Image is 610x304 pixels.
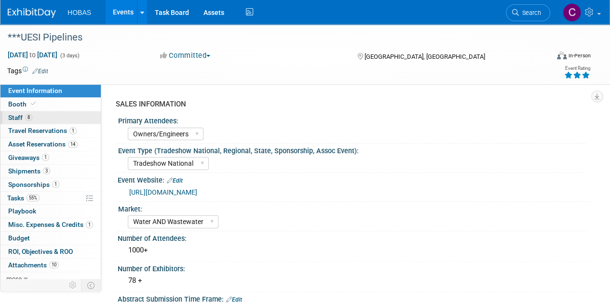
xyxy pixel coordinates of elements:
a: Playbook [0,205,101,218]
span: [DATE] [DATE] [7,51,58,59]
a: ROI, Objectives & ROO [0,245,101,258]
div: ***UESI Pipelines [4,29,541,46]
td: Toggle Event Tabs [81,279,101,291]
a: Edit [32,68,48,75]
span: Sponsorships [8,181,59,188]
div: Event Type (Tradeshow National, Regional, State, Sponsorship, Assoc Event): [118,144,586,156]
a: Shipments3 [0,165,101,178]
span: ROI, Objectives & ROO [8,248,73,255]
a: Event Information [0,84,101,97]
span: 55% [27,194,40,201]
a: Misc. Expenses & Credits1 [0,218,101,231]
span: Travel Reservations [8,127,77,134]
a: Booth [0,98,101,111]
span: 1 [52,181,59,188]
a: more [0,272,101,285]
img: Format-Inperson.png [557,52,567,59]
a: [URL][DOMAIN_NAME] [129,188,197,196]
td: Personalize Event Tab Strip [65,279,81,291]
a: Edit [167,177,183,184]
span: 1 [69,127,77,134]
span: to [28,51,37,59]
div: Primary Attendees: [118,114,586,126]
a: Travel Reservations1 [0,124,101,137]
span: Staff [8,114,32,121]
a: Budget [0,232,101,245]
div: Event Format [505,50,591,65]
span: Booth [8,100,38,108]
a: Sponsorships1 [0,178,101,191]
span: more [6,275,22,282]
span: Playbook [8,207,36,215]
img: ExhibitDay [8,8,56,18]
div: Event Website: [118,173,591,185]
a: Asset Reservations14 [0,138,101,151]
span: 8 [25,114,32,121]
td: Tags [7,66,48,76]
div: In-Person [568,52,591,59]
a: Tasks55% [0,192,101,205]
span: Search [519,9,541,16]
a: Giveaways1 [0,151,101,164]
span: Shipments [8,167,50,175]
i: Booth reservation complete [31,101,36,106]
span: Budget [8,234,30,242]
span: Asset Reservations [8,140,78,148]
a: Attachments10 [0,259,101,272]
a: Staff8 [0,111,101,124]
span: (3 days) [59,53,80,59]
span: HOBAS [68,9,91,16]
div: 1000+ [125,243,583,258]
button: Committed [157,51,214,61]
div: Market: [118,202,586,214]
span: 1 [42,154,49,161]
span: Giveaways [8,154,49,161]
div: Number of Exhibitors: [118,262,591,274]
span: Attachments [8,261,59,269]
a: Search [506,4,550,21]
span: Misc. Expenses & Credits [8,221,93,228]
span: 3 [43,167,50,174]
span: [GEOGRAPHIC_DATA], [GEOGRAPHIC_DATA] [364,53,485,60]
div: SALES INFORMATION [116,99,583,109]
span: Event Information [8,87,62,94]
span: 10 [49,261,59,268]
div: Event Rating [564,66,590,71]
div: Number of Attendees: [118,231,591,243]
span: 14 [68,141,78,148]
img: Cole Grinnell [563,3,581,22]
div: 78 + [125,273,583,288]
a: Edit [226,296,242,303]
span: 1 [86,221,93,228]
span: Tasks [7,194,40,202]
